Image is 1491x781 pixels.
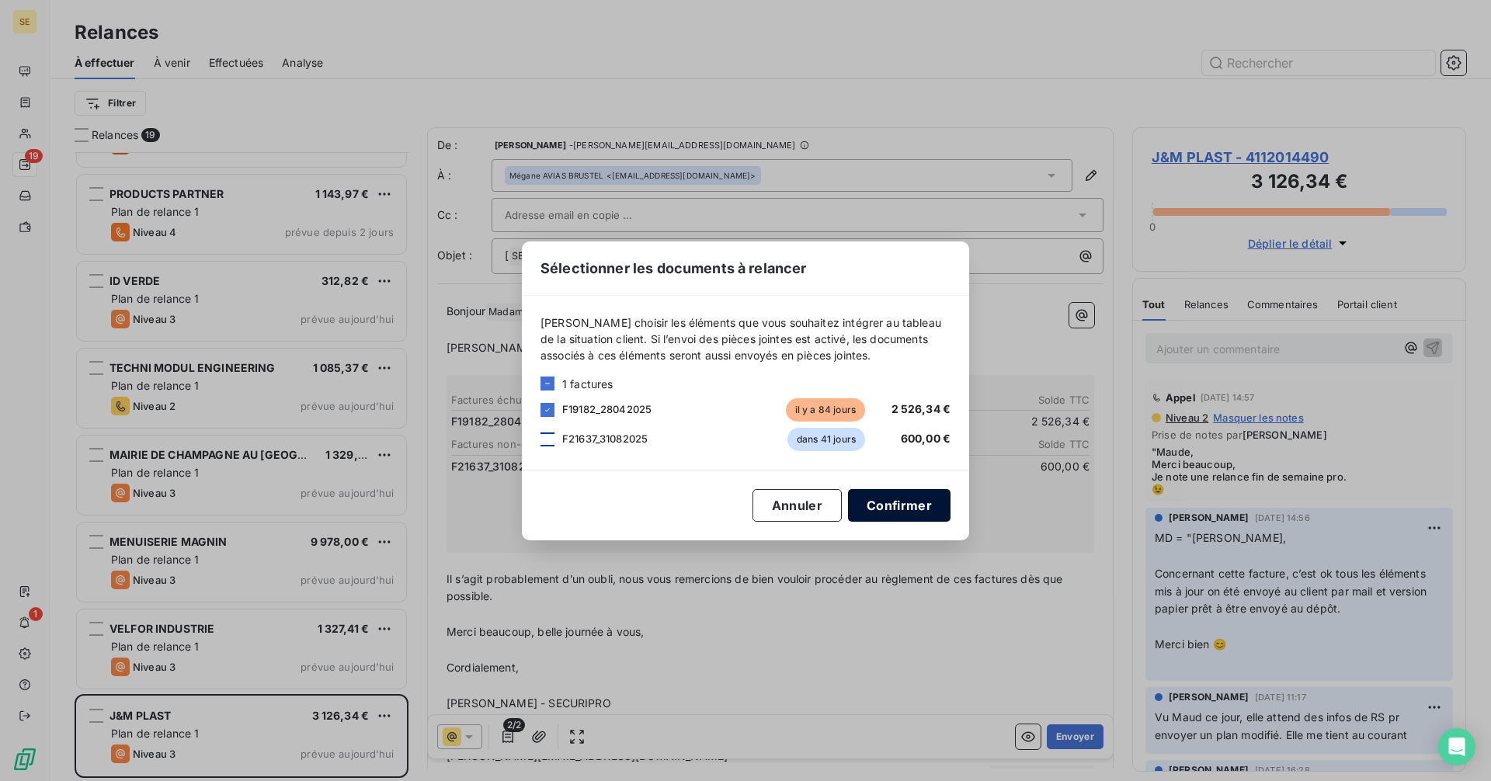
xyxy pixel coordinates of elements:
button: Annuler [752,489,842,522]
span: [PERSON_NAME] choisir les éléments que vous souhaitez intégrer au tableau de la situation client.... [540,314,951,363]
span: dans 41 jours [787,428,865,451]
span: 1 factures [562,376,613,392]
span: F21637_31082025 [562,432,648,445]
span: F19182_28042025 [562,403,652,415]
div: Open Intercom Messenger [1438,728,1475,765]
span: il y a 84 jours [786,398,865,422]
span: 2 526,34 € [891,402,951,415]
span: 600,00 € [901,432,951,445]
span: Sélectionner les documents à relancer [540,258,807,279]
button: Confirmer [848,489,951,522]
